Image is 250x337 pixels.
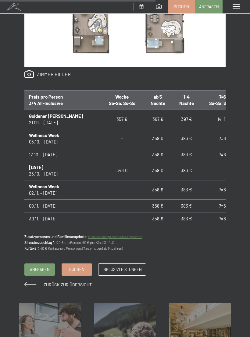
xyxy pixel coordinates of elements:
td: - [101,225,144,238]
td: 358 € [144,199,172,212]
td: - [101,212,144,225]
a: Anfragen [195,0,222,13]
td: 383 € [172,180,201,199]
td: 358 € [144,225,172,238]
span: Buchen [69,267,84,272]
b: [DATE] [29,165,43,170]
span: Nächte [179,100,194,106]
span: Sa-Sa, So-So [109,100,135,106]
th: ab 5 [144,90,172,110]
td: 25.10. - [DATE] [24,161,101,180]
td: 397 € [172,110,201,129]
th: 1-4 [172,90,201,110]
span: Preis pro Person [29,94,63,100]
td: 7=6 [201,199,244,212]
strong: Zusatzpersonen und Familienangebote: [24,234,87,239]
a: Anfragen [25,264,55,275]
td: 358 € [144,129,172,148]
th: Woche [101,90,144,110]
td: 367 € [144,110,172,129]
b: Goldener [PERSON_NAME] [29,113,83,119]
strong: Kurtaxe: [24,246,37,250]
span: Anfragen [199,4,219,9]
td: 346 € [101,161,144,180]
th: 7=6 [201,90,244,110]
td: 30.11. - [DATE] [24,212,101,225]
td: - [101,180,144,199]
td: 7=6 [201,225,244,238]
a: Buchen [168,0,195,13]
td: 14=13 [201,110,244,129]
td: 7=6 [201,129,244,148]
td: - [101,199,144,212]
span: 3/4 All-Inclusive [29,100,63,106]
td: 05.10. - [DATE] [24,129,101,148]
td: 7=6 [201,212,244,225]
td: 358 € [144,148,172,161]
td: 383 € [172,212,201,225]
td: 12.10. - [DATE] [24,148,101,161]
td: - [201,161,244,180]
td: 383 € [172,129,201,148]
b: Wellness Week [29,184,59,189]
span: Anfragen [30,267,50,272]
td: 357 € [101,110,144,129]
span: Buchen [174,4,189,9]
span: Nächte [151,100,165,106]
td: 09.11. - [DATE] [24,199,101,212]
td: - [101,148,144,161]
td: 21.09. - [DATE] [24,110,101,129]
td: 7=6 [201,180,244,199]
td: 383 € [172,148,201,161]
td: 383 € [172,225,201,238]
td: 07.12. - [DATE] [24,225,101,238]
td: 358 € [144,212,172,225]
strong: Silvesterzuschlag *: [24,240,55,245]
a: Zurück zur Übersicht [24,282,92,287]
a: Inklusivleistungen [98,264,146,275]
span: Sa-Sa, So-So [209,100,236,106]
td: 358 € [144,161,172,180]
b: Wellness Week [29,132,59,138]
a: Buchen [62,264,92,275]
a: zu den Kinderpreisen und Angeboten [88,234,142,239]
span: Zurück zur Übersicht [44,282,92,287]
td: 7=6 [201,148,244,161]
span: Inklusivleistungen [102,267,142,272]
td: 383 € [172,161,201,180]
td: 358 € [144,180,172,199]
td: - [101,129,144,148]
td: 383 € [172,199,201,212]
p: 120 € pro Person, 60 € pro Kind (3-14 J) 3,40 € Kurtaxe pro Person und Tag erhoben (ab 14 Jahren) [24,234,226,252]
td: 02.11. - [DATE] [24,180,101,199]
